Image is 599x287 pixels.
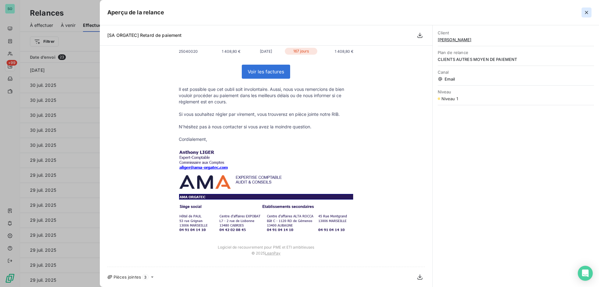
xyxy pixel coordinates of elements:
[438,50,594,55] span: Plan de relance
[441,96,458,101] span: Niveau 1
[173,250,360,262] td: © 2025
[438,77,594,82] span: Email
[265,251,280,255] a: LeanPay
[214,48,249,55] p: 1 408,80 €
[319,48,353,55] p: 1 408,80 €
[242,65,290,78] a: Voir les factures
[249,48,284,55] p: [DATE]
[438,30,594,35] span: Client
[438,37,594,42] span: [PERSON_NAME]
[107,8,164,17] h5: Aperçu de la relance
[107,32,182,38] span: [SA ORGATEC] Retard de paiement
[114,275,141,280] span: Pièces jointes
[285,48,317,55] p: 167 jours
[179,111,353,117] p: Si vous souhaitez régler par virement, vous trouverez en pièce jointe notre RIB.
[578,266,593,281] div: Open Intercom Messenger
[179,136,353,142] p: Cordialement,
[438,57,594,62] span: CLIENTS AUTRES MOYEN DE PAIEMENT
[179,86,353,105] p: Il est possible que cet oubli soit involontaire. Aussi, nous vous remercions de bien vouloir proc...
[438,70,594,75] span: Canal
[179,48,214,55] p: 25040020
[179,124,353,130] p: N’hésitez pas à nous contacter si vous avez la moindre question.
[173,239,360,250] td: Logiciel de recouvrement pour PME et ETI ambitieuses
[142,274,149,280] span: 3
[438,89,594,94] span: Niveau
